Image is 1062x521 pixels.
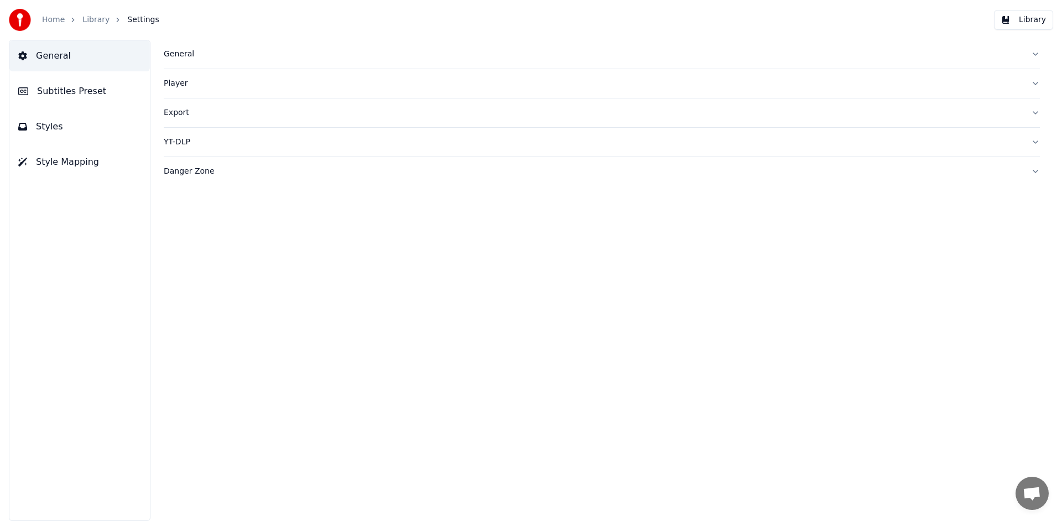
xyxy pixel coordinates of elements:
button: Subtitles Preset [9,76,150,107]
button: Styles [9,111,150,142]
nav: breadcrumb [42,14,159,25]
span: Settings [127,14,159,25]
button: General [164,40,1040,69]
button: Style Mapping [9,147,150,178]
span: Style Mapping [36,155,99,169]
div: Export [164,107,1022,118]
span: General [36,49,71,62]
a: Home [42,14,65,25]
button: Export [164,98,1040,127]
button: Player [164,69,1040,98]
div: Player [164,78,1022,89]
button: Library [994,10,1053,30]
a: Library [82,14,110,25]
button: General [9,40,150,71]
div: YT-DLP [164,137,1022,148]
button: Danger Zone [164,157,1040,186]
div: General [164,49,1022,60]
span: Subtitles Preset [37,85,106,98]
a: Open chat [1016,477,1049,510]
img: youka [9,9,31,31]
span: Styles [36,120,63,133]
button: YT-DLP [164,128,1040,157]
div: Danger Zone [164,166,1022,177]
